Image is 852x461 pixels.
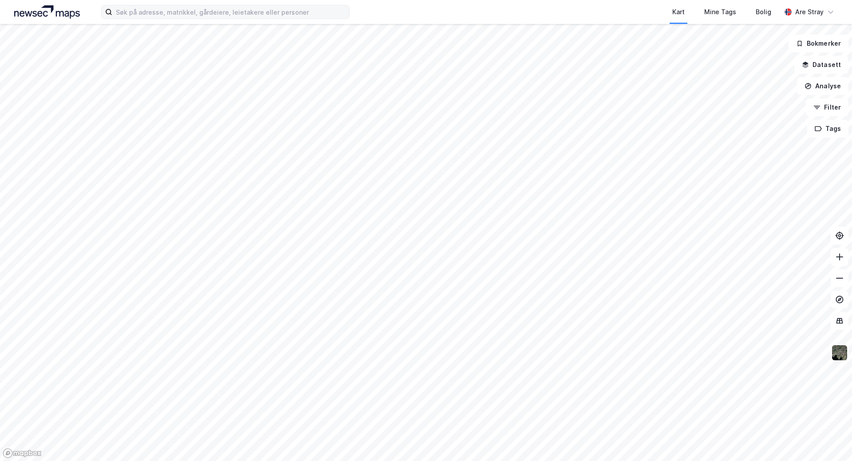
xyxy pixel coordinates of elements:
div: Mine Tags [704,7,736,17]
input: Søk på adresse, matrikkel, gårdeiere, leietakere eller personer [112,5,349,19]
img: 9k= [831,344,848,361]
a: Mapbox homepage [3,448,42,458]
div: Are Stray [795,7,824,17]
div: Bolig [756,7,771,17]
iframe: Chat Widget [808,418,852,461]
button: Tags [807,120,848,138]
img: logo.a4113a55bc3d86da70a041830d287a7e.svg [14,5,80,19]
button: Datasett [794,56,848,74]
button: Analyse [797,77,848,95]
div: Kart [672,7,685,17]
button: Bokmerker [789,35,848,52]
button: Filter [806,99,848,116]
